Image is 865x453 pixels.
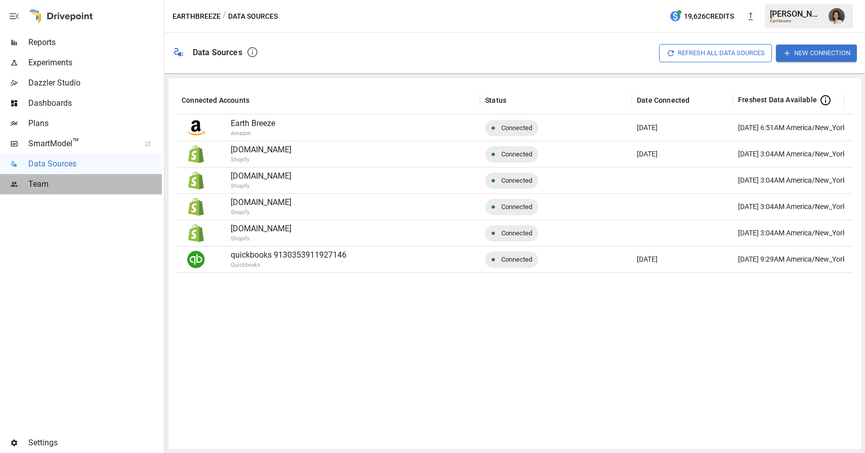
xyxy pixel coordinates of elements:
[495,141,538,167] span: Connected
[738,168,846,193] div: [DATE] 3:04AM America/New_York
[231,130,529,138] p: Amazon
[770,9,823,19] div: [PERSON_NAME]
[738,246,846,272] div: [DATE] 9:29AM America/New_York
[231,144,475,156] p: [DOMAIN_NAME]
[738,220,846,246] div: [DATE] 3:04AM America/New_York
[187,145,205,163] img: Shopify Logo
[690,93,705,107] button: Sort
[28,437,162,449] span: Settings
[28,36,162,49] span: Reports
[495,246,538,272] span: Connected
[231,170,475,182] p: [DOMAIN_NAME]
[659,44,772,62] button: Refresh All Data Sources
[231,249,475,261] p: quickbooks 9130353911927146
[231,182,529,191] p: Shopify
[187,172,205,189] img: Shopify Logo
[495,220,538,246] span: Connected
[187,251,205,268] img: Quickbooks Logo
[231,223,475,235] p: [DOMAIN_NAME]
[28,158,162,170] span: Data Sources
[250,93,265,107] button: Sort
[850,93,864,107] button: Sort
[231,261,529,270] p: Quickbooks
[507,93,522,107] button: Sort
[28,117,162,130] span: Plans
[684,10,734,23] span: 19,626 Credits
[28,138,134,150] span: SmartModel
[637,96,689,104] div: Date Connected
[187,224,205,242] img: Shopify Logo
[28,57,162,69] span: Experiments
[28,77,162,89] span: Dazzler Studio
[182,96,249,104] div: Connected Accounts
[738,115,846,141] div: [DATE] 6:51AM America/New_York
[770,19,823,23] div: Earthbreeze
[738,194,846,220] div: [DATE] 3:04AM America/New_York
[776,45,857,61] button: New Connection
[632,114,733,141] div: Nov 07 2023
[231,209,529,217] p: Shopify
[485,96,506,104] div: Status
[172,10,221,23] button: Earthbreeze
[495,194,538,220] span: Connected
[632,246,733,272] div: Oct 05 2022
[665,7,738,26] button: 19,626Credits
[823,2,851,30] button: Franziska Ibscher
[632,141,733,167] div: Apr 17 2024
[738,141,846,167] div: [DATE] 3:04AM America/New_York
[231,235,529,243] p: Shopify
[741,6,761,26] button: New version available, click to update!
[231,156,529,164] p: Shopify
[28,97,162,109] span: Dashboards
[223,10,226,23] div: /
[495,115,538,141] span: Connected
[72,136,79,149] span: ™
[28,178,162,190] span: Team
[829,8,845,24] img: Franziska Ibscher
[187,198,205,216] img: Shopify Logo
[193,48,242,57] div: Data Sources
[738,95,817,105] span: Freshest Data Available
[231,196,475,209] p: [DOMAIN_NAME]
[187,119,205,137] img: Amazon Logo
[495,168,538,193] span: Connected
[231,117,475,130] p: Earth Breeze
